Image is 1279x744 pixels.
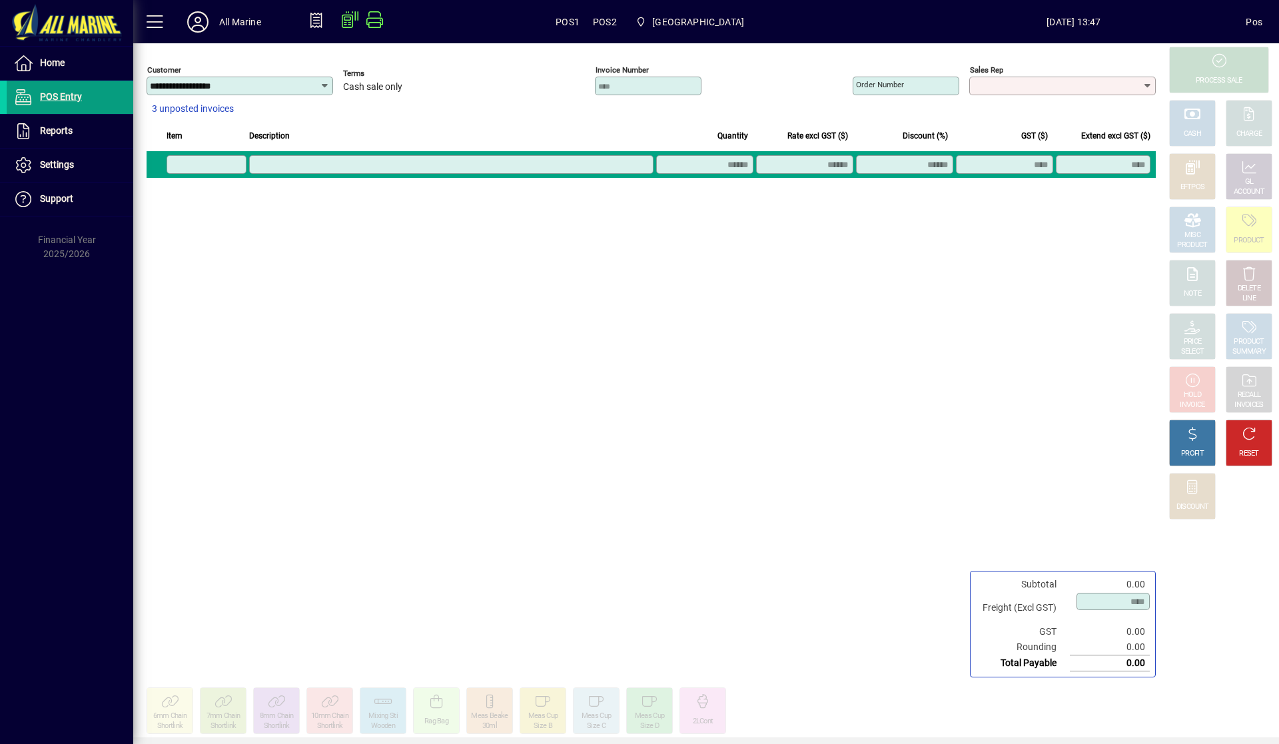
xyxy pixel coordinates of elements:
[582,711,611,721] div: Meas Cup
[1181,347,1204,357] div: SELECT
[211,721,236,731] div: Shortlink
[556,11,580,33] span: POS1
[976,655,1070,671] td: Total Payable
[1234,337,1264,347] div: PRODUCT
[587,721,606,731] div: Size C
[976,639,1070,655] td: Rounding
[1184,390,1201,400] div: HOLD
[1232,347,1266,357] div: SUMMARY
[40,159,74,170] span: Settings
[534,721,552,731] div: Size B
[1070,639,1150,655] td: 0.00
[693,717,713,727] div: 2LCont
[1070,577,1150,592] td: 0.00
[856,80,904,89] mat-label: Order number
[1234,236,1264,246] div: PRODUCT
[717,129,748,143] span: Quantity
[153,711,187,721] div: 6mm Chain
[1234,400,1263,410] div: INVOICES
[311,711,348,721] div: 10mm Chain
[264,721,290,731] div: Shortlink
[40,57,65,68] span: Home
[40,193,73,204] span: Support
[1184,230,1200,240] div: MISC
[40,91,82,102] span: POS Entry
[147,97,239,121] button: 3 unposted invoices
[343,82,402,93] span: Cash sale only
[147,65,181,75] mat-label: Customer
[371,721,395,731] div: Wooden
[1184,289,1201,299] div: NOTE
[7,115,133,148] a: Reports
[1234,187,1264,197] div: ACCOUNT
[368,711,398,721] div: Mixing Sti
[7,183,133,216] a: Support
[482,721,497,731] div: 30ml
[1070,624,1150,639] td: 0.00
[1021,129,1048,143] span: GST ($)
[471,711,508,721] div: Meas Beake
[249,129,290,143] span: Description
[593,11,617,33] span: POS2
[976,577,1070,592] td: Subtotal
[596,65,649,75] mat-label: Invoice number
[1238,284,1260,294] div: DELETE
[903,129,948,143] span: Discount (%)
[630,10,749,34] span: Port Road
[1245,177,1254,187] div: GL
[152,102,234,116] span: 3 unposted invoices
[970,65,1003,75] mat-label: Sales rep
[1242,294,1256,304] div: LINE
[1180,400,1204,410] div: INVOICE
[40,125,73,136] span: Reports
[901,11,1246,33] span: [DATE] 13:47
[1070,655,1150,671] td: 0.00
[1081,129,1150,143] span: Extend excl GST ($)
[157,721,183,731] div: Shortlink
[424,717,448,727] div: Rag Bag
[1176,502,1208,512] div: DISCOUNT
[1239,449,1259,459] div: RESET
[528,711,558,721] div: Meas Cup
[343,69,423,78] span: Terms
[787,129,848,143] span: Rate excl GST ($)
[1236,129,1262,139] div: CHARGE
[7,149,133,182] a: Settings
[219,11,261,33] div: All Marine
[317,721,343,731] div: Shortlink
[1180,183,1205,192] div: EFTPOS
[976,624,1070,639] td: GST
[635,711,664,721] div: Meas Cup
[1246,11,1262,33] div: Pos
[207,711,240,721] div: 7mm Chain
[260,711,294,721] div: 8mm Chain
[1196,76,1242,86] div: PROCESS SALE
[1184,129,1201,139] div: CASH
[1181,449,1204,459] div: PROFIT
[7,47,133,80] a: Home
[177,10,219,34] button: Profile
[640,721,659,731] div: Size D
[1238,390,1261,400] div: RECALL
[167,129,183,143] span: Item
[976,592,1070,624] td: Freight (Excl GST)
[1184,337,1202,347] div: PRICE
[1177,240,1207,250] div: PRODUCT
[652,11,744,33] span: [GEOGRAPHIC_DATA]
